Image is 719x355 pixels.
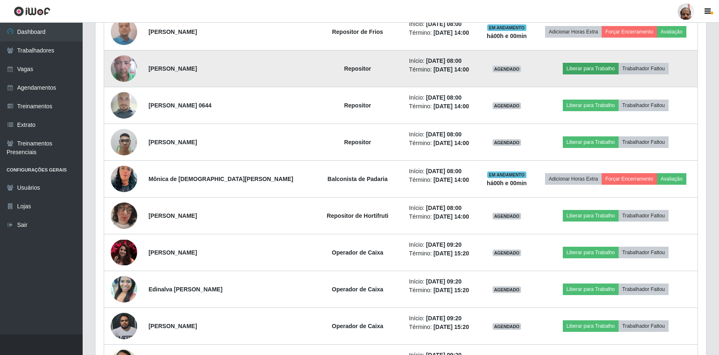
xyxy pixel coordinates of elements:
[111,240,137,265] img: 1634512903714.jpeg
[433,66,469,73] time: [DATE] 14:00
[619,63,669,74] button: Trabalhador Faltou
[409,323,475,331] li: Término:
[111,82,137,129] img: 1743423674291.jpeg
[426,131,462,138] time: [DATE] 08:00
[619,100,669,111] button: Trabalhador Faltou
[344,139,371,145] strong: Repositor
[487,180,527,186] strong: há 00 h e 00 min
[433,29,469,36] time: [DATE] 14:00
[426,57,462,64] time: [DATE] 08:00
[344,65,371,72] strong: Repositor
[344,102,371,109] strong: Repositor
[433,213,469,220] time: [DATE] 14:00
[426,315,462,322] time: [DATE] 09:20
[409,102,475,111] li: Término:
[433,250,469,257] time: [DATE] 15:20
[493,323,521,330] span: AGENDADO
[409,176,475,184] li: Término:
[426,278,462,285] time: [DATE] 09:20
[619,284,669,295] button: Trabalhador Faltou
[111,155,137,203] img: 1754502554745.jpeg
[111,308,137,343] img: 1718553093069.jpeg
[409,20,475,29] li: Início:
[409,57,475,65] li: Início:
[409,130,475,139] li: Início:
[619,136,669,148] button: Trabalhador Faltou
[563,247,619,258] button: Liberar para Trabalho
[409,249,475,258] li: Término:
[563,320,619,332] button: Liberar para Trabalho
[563,63,619,74] button: Liberar para Trabalho
[111,45,137,92] img: 1723577466602.jpeg
[409,93,475,102] li: Início:
[433,140,469,146] time: [DATE] 14:00
[327,212,388,219] strong: Repositor de Hortifruti
[409,139,475,148] li: Término:
[433,176,469,183] time: [DATE] 14:00
[148,286,222,293] strong: Edinalva [PERSON_NAME]
[619,320,669,332] button: Trabalhador Faltou
[332,286,383,293] strong: Operador de Caixa
[332,323,383,329] strong: Operador de Caixa
[433,324,469,330] time: [DATE] 15:20
[487,172,526,178] span: EM ANDAMENTO
[426,21,462,27] time: [DATE] 08:00
[426,168,462,174] time: [DATE] 08:00
[433,103,469,110] time: [DATE] 14:00
[409,204,475,212] li: Início:
[409,29,475,37] li: Término:
[148,249,197,256] strong: [PERSON_NAME]
[493,250,521,256] span: AGENDADO
[493,139,521,146] span: AGENDADO
[328,176,388,182] strong: Balconista de Padaria
[409,286,475,295] li: Término:
[493,286,521,293] span: AGENDADO
[563,136,619,148] button: Liberar para Trabalho
[602,26,657,38] button: Forçar Encerramento
[148,323,197,329] strong: [PERSON_NAME]
[657,173,686,185] button: Avaliação
[487,24,526,31] span: EM ANDAMENTO
[493,102,521,109] span: AGENDADO
[563,284,619,295] button: Liberar para Trabalho
[409,277,475,286] li: Início:
[409,65,475,74] li: Término:
[409,241,475,249] li: Início:
[433,287,469,293] time: [DATE] 15:20
[148,212,197,219] strong: [PERSON_NAME]
[545,173,602,185] button: Adicionar Horas Extra
[487,33,527,39] strong: há 00 h e 00 min
[619,247,669,258] button: Trabalhador Faltou
[332,29,383,35] strong: Repositor de Frios
[493,66,521,72] span: AGENDADO
[493,213,521,219] span: AGENDADO
[619,210,669,222] button: Trabalhador Faltou
[409,212,475,221] li: Término:
[426,205,462,211] time: [DATE] 08:00
[426,241,462,248] time: [DATE] 09:20
[426,94,462,101] time: [DATE] 08:00
[602,173,657,185] button: Forçar Encerramento
[563,100,619,111] button: Liberar para Trabalho
[545,26,602,38] button: Adicionar Horas Extra
[332,249,383,256] strong: Operador de Caixa
[148,139,197,145] strong: [PERSON_NAME]
[14,6,50,17] img: CoreUI Logo
[409,314,475,323] li: Início:
[148,65,197,72] strong: [PERSON_NAME]
[409,167,475,176] li: Início:
[657,26,686,38] button: Avaliação
[111,192,137,239] img: 1750987155377.jpeg
[111,14,137,49] img: 1747319122183.jpeg
[111,124,137,160] img: 1747356338360.jpeg
[148,176,293,182] strong: Mônica de [DEMOGRAPHIC_DATA][PERSON_NAME]
[148,102,212,109] strong: [PERSON_NAME] 0644
[111,266,137,313] img: 1650687338616.jpeg
[148,29,197,35] strong: [PERSON_NAME]
[563,210,619,222] button: Liberar para Trabalho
